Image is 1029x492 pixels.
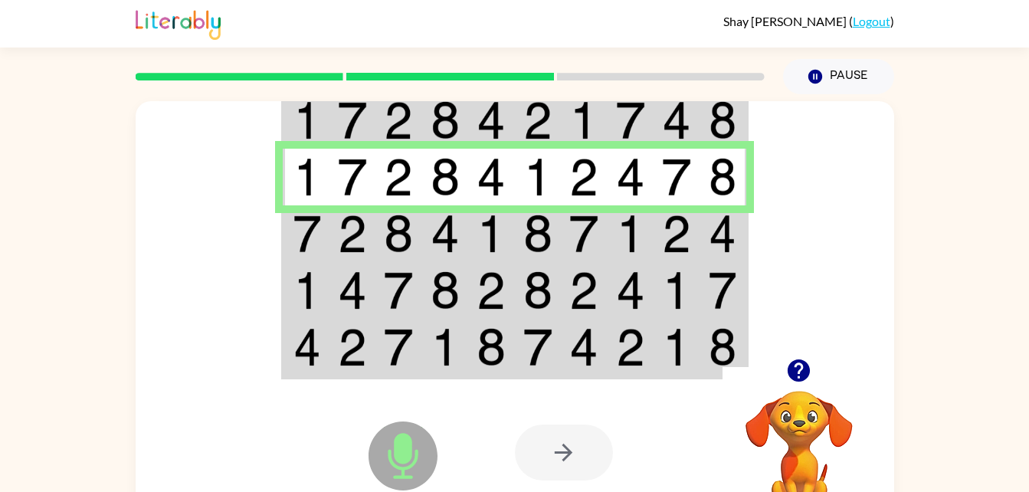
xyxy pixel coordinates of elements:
[431,215,460,253] img: 4
[431,271,460,310] img: 8
[293,215,321,253] img: 7
[709,158,736,196] img: 8
[723,14,894,28] div: ( )
[569,328,598,366] img: 4
[523,215,552,253] img: 8
[569,215,598,253] img: 7
[662,271,691,310] img: 1
[293,158,321,196] img: 1
[569,271,598,310] img: 2
[431,158,460,196] img: 8
[523,328,552,366] img: 7
[616,101,645,139] img: 7
[523,101,552,139] img: 2
[523,158,552,196] img: 1
[477,158,506,196] img: 4
[662,158,691,196] img: 7
[616,158,645,196] img: 4
[709,101,736,139] img: 8
[662,215,691,253] img: 2
[477,271,506,310] img: 2
[709,271,736,310] img: 7
[293,271,321,310] img: 1
[338,101,367,139] img: 7
[569,101,598,139] img: 1
[384,328,413,366] img: 7
[477,215,506,253] img: 1
[662,328,691,366] img: 1
[384,158,413,196] img: 2
[783,59,894,94] button: Pause
[136,6,221,40] img: Literably
[384,215,413,253] img: 8
[338,328,367,366] img: 2
[523,271,552,310] img: 8
[569,158,598,196] img: 2
[384,271,413,310] img: 7
[616,271,645,310] img: 4
[616,328,645,366] img: 2
[616,215,645,253] img: 1
[431,101,460,139] img: 8
[384,101,413,139] img: 2
[662,101,691,139] img: 4
[293,328,321,366] img: 4
[338,158,367,196] img: 7
[431,328,460,366] img: 1
[709,215,736,253] img: 4
[477,101,506,139] img: 4
[709,328,736,366] img: 8
[477,328,506,366] img: 8
[338,271,367,310] img: 4
[723,14,849,28] span: Shay [PERSON_NAME]
[853,14,890,28] a: Logout
[293,101,321,139] img: 1
[338,215,367,253] img: 2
